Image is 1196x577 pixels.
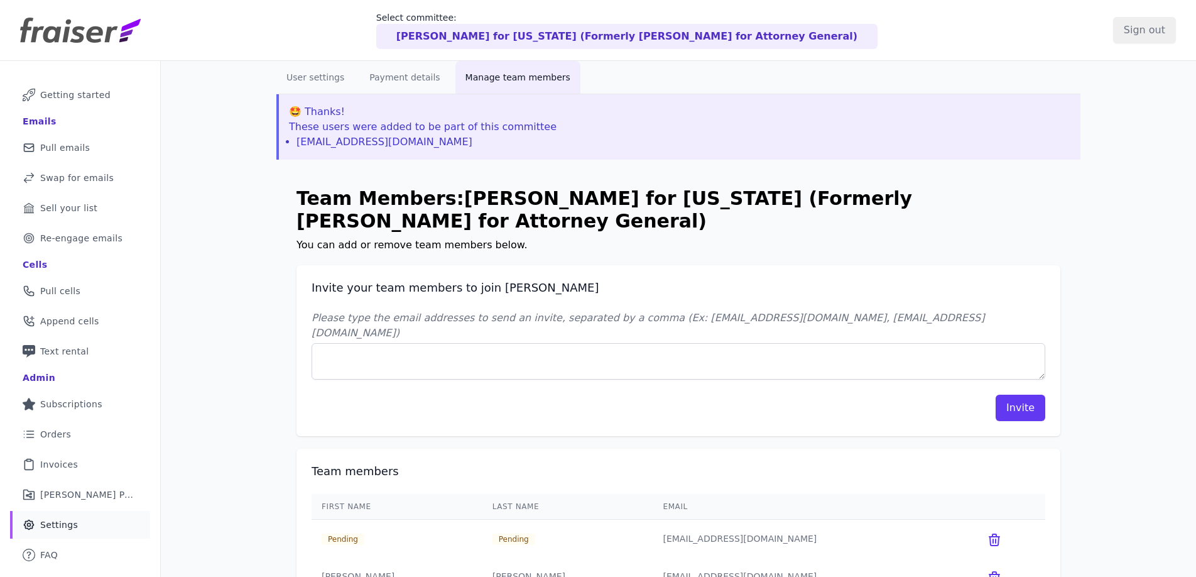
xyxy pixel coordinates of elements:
a: Invoices [10,451,150,478]
button: Manage team members [455,61,580,94]
span: Text rental [40,345,89,358]
a: Pull cells [10,277,150,305]
span: Subscriptions [40,398,102,410]
h1: Team Members: [PERSON_NAME] for [US_STATE] (Formerly [PERSON_NAME] for Attorney General) [296,187,1060,233]
span: Settings [40,519,78,531]
div: Admin [23,371,55,384]
p: 🤩 Thanks! These users were added to be part of this committee [289,104,1070,150]
span: Pending [492,534,535,545]
span: Invoices [40,458,78,471]
a: Orders [10,420,150,448]
td: [EMAIL_ADDRESS][DOMAIN_NAME] [653,520,971,558]
li: [EMAIL_ADDRESS][DOMAIN_NAME] [296,135,1070,150]
a: [PERSON_NAME] Performance [10,481,150,508]
a: Text rental [10,338,150,365]
span: Sell your list [40,202,97,214]
th: Last Name [482,494,653,520]
p: [PERSON_NAME] for [US_STATE] (Formerly [PERSON_NAME] for Attorney General) [396,29,857,44]
a: FAQ [10,541,150,569]
span: Pull emails [40,141,90,154]
h2: Team members [312,464,1045,479]
span: FAQ [40,549,58,561]
a: Swap for emails [10,164,150,192]
button: User settings [276,61,354,94]
div: Emails [23,115,57,128]
a: Sell your list [10,194,150,222]
span: Pending [322,534,364,545]
span: Orders [40,428,71,441]
a: Getting started [10,81,150,109]
p: You can add or remove team members below. [296,238,1060,253]
p: Select committee: [376,11,878,24]
a: Append cells [10,307,150,335]
button: Payment details [359,61,450,94]
th: Email [653,494,971,520]
h2: Invite your team members to join [PERSON_NAME] [312,280,1045,295]
th: First Name [312,494,482,520]
label: Please type the email addresses to send an invite, separated by a comma (Ex: [EMAIL_ADDRESS][DOMA... [312,310,1045,341]
img: Fraiser Logo [20,18,141,43]
div: Cells [23,258,47,271]
span: Append cells [40,315,99,327]
a: Select committee: [PERSON_NAME] for [US_STATE] (Formerly [PERSON_NAME] for Attorney General) [376,11,878,49]
span: [PERSON_NAME] Performance [40,488,135,501]
button: Invite [996,395,1045,421]
a: Settings [10,511,150,539]
a: Re-engage emails [10,224,150,252]
span: Getting started [40,89,111,101]
span: Re-engage emails [40,232,122,245]
input: Sign out [1113,17,1176,43]
a: Subscriptions [10,390,150,418]
a: Pull emails [10,134,150,162]
span: Pull cells [40,285,80,297]
span: Swap for emails [40,172,114,184]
